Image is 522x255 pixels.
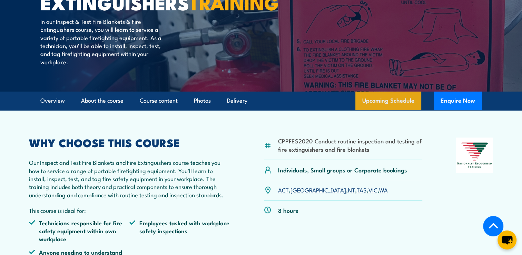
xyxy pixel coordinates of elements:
[227,92,247,110] a: Delivery
[379,186,388,194] a: WA
[278,206,298,214] p: 8 hours
[140,92,178,110] a: Course content
[498,230,516,249] button: chat-button
[355,92,421,110] a: Upcoming Schedule
[29,158,230,199] p: Our Inspect and Test Fire Blankets and Fire Extinguishers course teaches you how to service a ran...
[357,186,367,194] a: TAS
[456,138,493,173] img: Nationally Recognised Training logo.
[29,206,230,214] p: This course is ideal for:
[40,92,65,110] a: Overview
[29,219,130,243] li: Technicians responsible for fire safety equipment within own workplace
[434,92,482,110] button: Enquire Now
[278,186,289,194] a: ACT
[278,137,423,153] li: CPPFES2020 Conduct routine inspection and testing of fire extinguishers and fire blankets
[278,186,388,194] p: , , , , ,
[290,186,346,194] a: [GEOGRAPHIC_DATA]
[368,186,377,194] a: VIC
[129,219,230,243] li: Employees tasked with workplace safety inspections
[29,138,230,147] h2: WHY CHOOSE THIS COURSE
[278,166,407,174] p: Individuals, Small groups or Corporate bookings
[81,92,124,110] a: About the course
[40,17,166,66] p: In our Inspect & Test Fire Blankets & Fire Extinguishers course, you will learn to service a vari...
[194,92,211,110] a: Photos
[348,186,355,194] a: NT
